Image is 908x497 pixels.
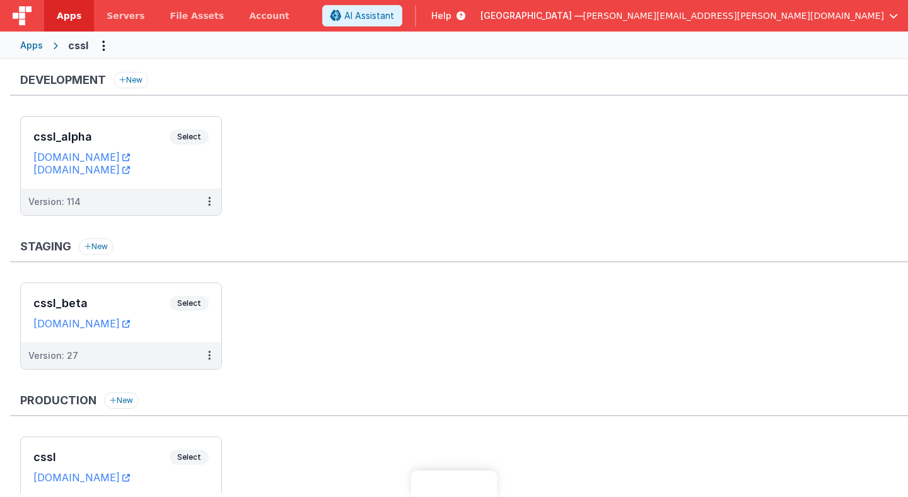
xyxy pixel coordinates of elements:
h3: Production [20,394,96,407]
a: [DOMAIN_NAME] [33,163,130,176]
button: New [113,72,148,88]
span: Apps [57,9,81,22]
iframe: Marker.io feedback button [411,471,498,497]
span: AI Assistant [344,9,394,22]
span: Select [170,296,209,311]
div: Version: 114 [28,196,81,208]
h3: cssl_beta [33,297,170,310]
span: Select [170,129,209,144]
div: Apps [20,39,43,52]
span: [PERSON_NAME][EMAIL_ADDRESS][PERSON_NAME][DOMAIN_NAME] [583,9,884,22]
h3: Staging [20,240,71,253]
div: cssl [68,38,88,53]
a: [DOMAIN_NAME] [33,317,130,330]
span: Servers [107,9,144,22]
button: New [104,392,139,409]
h3: cssl [33,451,170,464]
h3: cssl_alpha [33,131,170,143]
span: File Assets [170,9,224,22]
a: [DOMAIN_NAME] [33,471,130,484]
div: Version: 27 [28,349,78,362]
span: Select [170,450,209,465]
a: [DOMAIN_NAME] [33,151,130,163]
h3: Development [20,74,106,86]
span: Help [431,9,451,22]
button: Options [93,35,113,56]
button: AI Assistant [322,5,402,26]
button: New [79,238,113,255]
span: [GEOGRAPHIC_DATA] — [480,9,583,22]
button: [GEOGRAPHIC_DATA] — [PERSON_NAME][EMAIL_ADDRESS][PERSON_NAME][DOMAIN_NAME] [480,9,898,22]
